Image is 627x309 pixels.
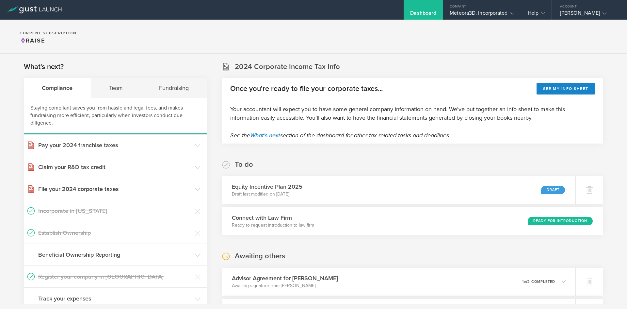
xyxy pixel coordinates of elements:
[20,37,45,44] span: Raise
[230,132,450,139] em: See the section of the dashboard for other tax related tasks and deadlines.
[38,250,191,259] h3: Beneficial Ownership Reporting
[20,31,76,35] h2: Current Subscription
[38,294,191,303] h3: Track your expenses
[24,62,64,72] h2: What's next?
[232,274,338,283] h3: Advisor Agreement for [PERSON_NAME]
[250,132,280,139] a: What's next
[560,10,616,20] div: [PERSON_NAME]
[24,98,207,134] div: Staying compliant saves you from hassle and legal fees, and makes fundraising more efficient, par...
[38,141,191,149] h3: Pay your 2024 franchise taxes
[232,283,338,289] p: Awaiting signature from [PERSON_NAME]
[38,229,191,237] h3: Establish Ownership
[232,191,302,197] p: Draft last modified on [DATE]
[38,207,191,215] h3: Incorporate in [US_STATE]
[450,10,514,20] div: Meteora3D, Incorporated
[222,207,603,235] div: Connect with Law FirmReady to request introduction to law firmReady for Introduction
[222,176,575,204] div: Equity Incentive Plan 2025Draft last modified on [DATE]Draft
[522,280,555,283] p: 1 2 completed
[235,251,285,261] h2: Awaiting others
[232,222,314,229] p: Ready to request introduction to law firm
[232,182,302,191] h3: Equity Incentive Plan 2025
[528,10,545,20] div: Help
[230,84,383,94] h2: Once you're ready to file your corporate taxes...
[38,163,191,171] h3: Claim your R&D tax credit
[541,186,565,194] div: Draft
[594,278,627,309] iframe: Chat Widget
[524,280,527,284] em: of
[91,78,141,98] div: Team
[232,214,314,222] h3: Connect with Law Firm
[38,185,191,193] h3: File your 2024 corporate taxes
[141,78,207,98] div: Fundraising
[528,217,593,225] div: Ready for Introduction
[410,10,436,20] div: Dashboard
[235,160,253,169] h2: To do
[235,62,340,72] h2: 2024 Corporate Income Tax Info
[38,272,191,281] h3: Register your company in [GEOGRAPHIC_DATA]
[230,105,595,122] p: Your accountant will expect you to have some general company information on hand. We've put toget...
[537,83,595,94] button: See my info sheet
[24,78,91,98] div: Compliance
